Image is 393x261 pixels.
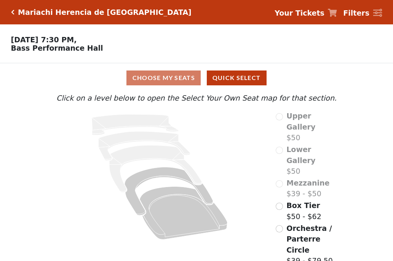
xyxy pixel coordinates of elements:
[207,70,267,85] button: Quick Select
[286,144,339,177] label: $50
[18,8,192,17] h5: Mariachi Herencia de [GEOGRAPHIC_DATA]
[286,112,315,131] span: Upper Gallery
[11,10,14,15] a: Click here to go back to filters
[140,187,228,240] path: Orchestra / Parterre Circle - Seats Available: 647
[54,93,339,104] p: Click on a level below to open the Select Your Own Seat map for that section.
[286,110,339,143] label: $50
[286,200,321,222] label: $50 - $62
[286,179,329,187] span: Mezzanine
[286,145,315,165] span: Lower Gallery
[92,114,179,135] path: Upper Gallery - Seats Available: 0
[343,8,382,19] a: Filters
[99,131,190,160] path: Lower Gallery - Seats Available: 0
[286,201,320,210] span: Box Tier
[275,9,324,17] strong: Your Tickets
[286,224,332,254] span: Orchestra / Parterre Circle
[343,9,369,17] strong: Filters
[286,178,329,199] label: $39 - $50
[275,8,337,19] a: Your Tickets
